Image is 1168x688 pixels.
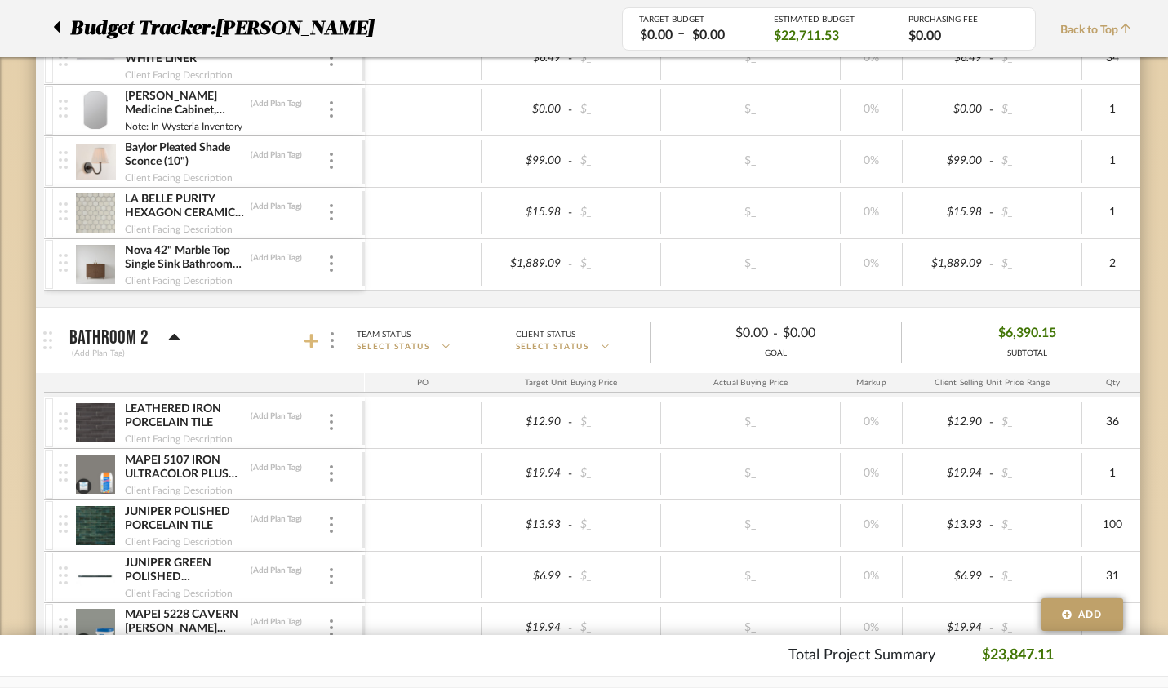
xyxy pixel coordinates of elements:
[76,557,116,597] img: d0eab4ed-08b2-4273-a3e2-7efbd508423b_50x50.jpg
[59,151,68,169] img: vertical-grip.svg
[59,254,68,272] img: vertical-grip.svg
[486,513,566,537] div: $13.93
[651,348,901,360] div: GOAL
[987,415,997,431] span: -
[987,153,997,170] span: -
[908,27,941,45] span: $0.00
[1087,513,1139,537] div: 100
[997,411,1077,434] div: $_
[486,47,566,70] div: $6.49
[705,462,795,486] div: $_
[124,482,233,499] div: Client Facing Description
[76,506,116,545] img: a48b758f-59f1-4df5-8df1-f3432c19314e_50x50.jpg
[566,415,575,431] span: -
[1060,22,1139,39] span: Back to Top
[908,149,988,173] div: $99.00
[330,517,333,533] img: 3dots-v.svg
[331,332,334,348] img: 3dots-v.svg
[124,402,246,431] div: LEATHERED IRON PORCELAIN TILE
[846,149,897,173] div: 0%
[987,205,997,221] span: -
[566,256,575,273] span: -
[566,51,575,67] span: -
[76,142,116,181] img: ab66e4c5-5617-4198-b5ca-228ef5338816_50x50.jpg
[1078,607,1103,622] span: Add
[635,26,677,45] div: $0.00
[36,308,1140,373] mat-expansion-panel-header: Bathroom 2(Add Plan Tag)Team StatusSELECT STATUSClient StatusSELECT STATUS$0.00-$0.00GOAL$6,390.1...
[705,252,795,276] div: $_
[365,373,482,393] div: PO
[59,618,68,636] img: vertical-grip.svg
[998,321,1056,346] span: $6,390.15
[908,15,1019,24] div: PURCHASING FEE
[124,585,233,601] div: Client Facing Description
[774,27,839,45] span: $22,711.53
[677,24,685,45] span: –
[124,192,246,221] div: LA BELLE PURITY HEXAGON CERAMIC MOSAIC
[639,15,749,24] div: TARGET BUDGET
[987,569,997,585] span: -
[124,556,246,585] div: JUNIPER GREEN POLISHED PORCELAIN PENCIL
[250,565,303,576] div: (Add Plan Tag)
[330,101,333,118] img: 3dots-v.svg
[124,67,233,83] div: Client Facing Description
[566,620,575,637] span: -
[997,513,1077,537] div: $_
[908,513,988,537] div: $13.93
[124,607,246,637] div: MAPEI 5228 CAVERN [PERSON_NAME] FLEXCOLOR CQ GROUT
[486,565,566,588] div: $6.99
[69,328,149,348] p: Bathroom 2
[575,98,655,122] div: $_
[773,324,778,344] span: -
[1087,201,1139,224] div: 1
[997,47,1077,70] div: $_
[774,15,884,24] div: ESTIMATED BUDGET
[997,98,1077,122] div: $_
[330,255,333,272] img: 3dots-v.svg
[1087,565,1139,588] div: 31
[998,348,1056,360] div: SUBTOTAL
[705,201,795,224] div: $_
[997,616,1077,640] div: $_
[1082,373,1144,393] div: Qty
[997,201,1077,224] div: $_
[846,616,897,640] div: 0%
[997,252,1077,276] div: $_
[705,411,795,434] div: $_
[987,102,997,118] span: -
[908,252,988,276] div: $1,889.09
[846,462,897,486] div: 0%
[997,565,1077,588] div: $_
[250,513,303,525] div: (Add Plan Tag)
[124,221,233,237] div: Client Facing Description
[330,153,333,169] img: 3dots-v.svg
[1041,598,1123,631] button: Add
[908,411,988,434] div: $12.90
[357,327,411,342] div: Team Status
[250,98,303,109] div: (Add Plan Tag)
[486,616,566,640] div: $19.94
[76,91,116,130] img: 38222d35-2652-43e4-b1ef-385abd21cd0f_50x50.jpg
[575,149,655,173] div: $_
[705,98,795,122] div: $_
[482,373,661,393] div: Target Unit Buying Price
[124,431,233,447] div: Client Facing Description
[59,202,68,220] img: vertical-grip.svg
[846,411,897,434] div: 0%
[908,462,988,486] div: $19.94
[987,620,997,637] span: -
[516,341,589,353] span: SELECT STATUS
[124,453,246,482] div: MAPEI 5107 IRON ULTRACOLOR PLUS [PERSON_NAME]
[687,26,730,45] div: $0.00
[330,204,333,220] img: 3dots-v.svg
[330,465,333,482] img: 3dots-v.svg
[486,98,566,122] div: $0.00
[575,565,655,588] div: $_
[846,565,897,588] div: 0%
[486,411,566,434] div: $12.90
[575,47,655,70] div: $_
[1087,98,1139,122] div: 1
[566,102,575,118] span: -
[908,565,988,588] div: $6.99
[908,98,988,122] div: $0.00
